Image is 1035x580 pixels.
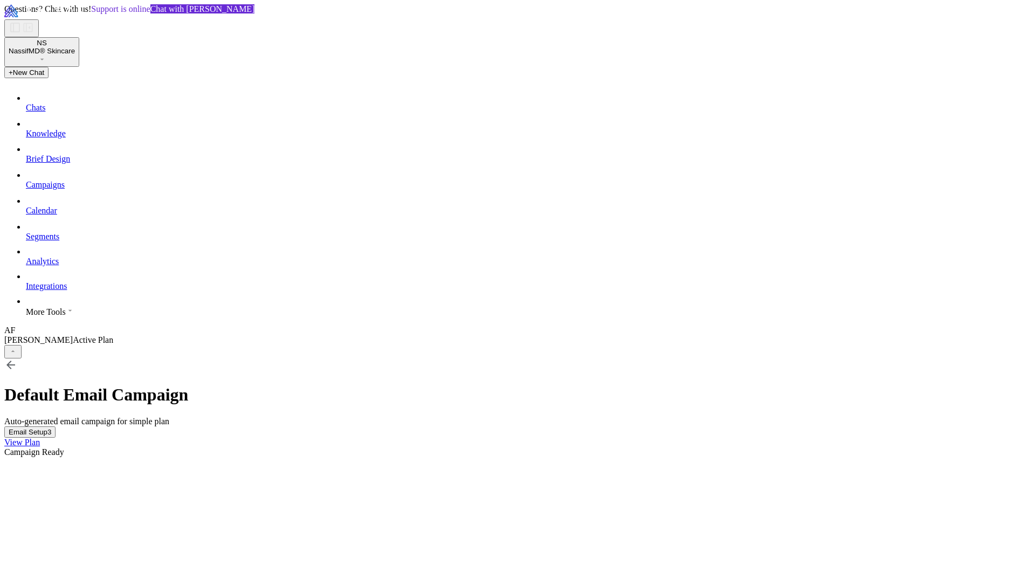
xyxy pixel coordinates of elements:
span: Campaigns [26,180,65,189]
span: Auto‑generated email campaign for simple plan [4,417,169,426]
span: New Chat [13,68,45,77]
button: NSNassifMD® Skincare [4,37,79,67]
span: NassifMD® Skincare [9,47,75,55]
a: Raleon Logo [4,10,84,19]
span: Brief Design [26,154,70,163]
span: [PERSON_NAME] [4,335,73,344]
button: +New Chat [4,67,49,78]
span: 3 [47,428,51,436]
button: Email Setup3 [4,426,56,438]
span: More Tools [26,307,66,316]
span: Email Setup [9,428,47,436]
span: Integrations [26,281,67,291]
span: Campaign Ready [4,447,64,457]
span: Segments [26,232,59,241]
span: Active Plan [73,335,113,344]
span: + [9,68,13,77]
span: Chats [26,103,45,112]
span: Analytics [26,257,59,266]
div: NS [9,39,75,47]
span: Knowledge [26,129,66,138]
img: Raleon Logo [4,4,84,17]
a: View Plan [4,438,40,447]
span: Calendar [26,206,57,215]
